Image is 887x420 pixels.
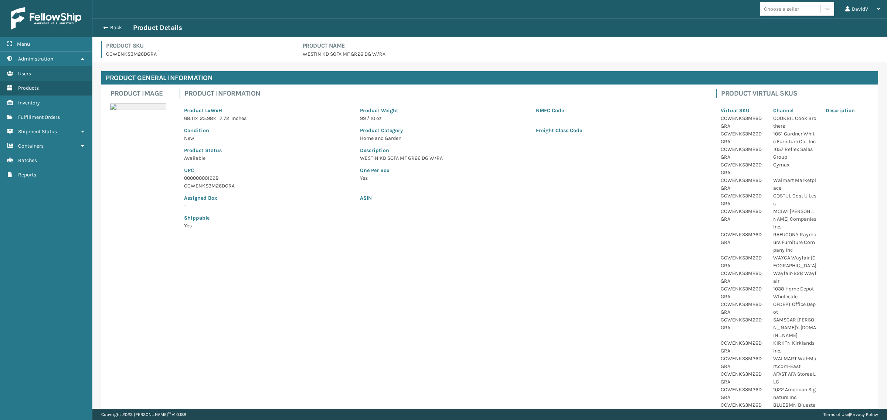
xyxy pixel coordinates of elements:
[360,174,703,182] p: Yes
[18,56,53,62] span: Administration
[99,24,133,31] button: Back
[360,154,703,162] p: WESTIN KD SOFA MF GR26 DG W/RA
[303,50,878,58] p: WESTIN KD SOFA MF GR26 DG W/RA
[721,130,764,145] p: CCWENKS3M26DGRA
[111,89,171,98] h4: Product Image
[184,174,351,182] p: 000000001998
[18,114,60,120] span: Fulfillment Orders
[721,339,764,355] p: CCWENKS3M26DGRA
[360,107,527,114] p: Product Weight
[721,401,764,417] p: CCWENKS3M26DGRA
[303,41,878,50] h4: Product Name
[184,166,351,174] p: UPC
[823,412,849,417] a: Terms of Use
[184,134,351,142] p: New
[101,71,878,85] h4: Product General Information
[184,147,351,154] p: Product Status
[721,355,764,370] p: CCWENKS3M26DGRA
[773,161,817,169] p: Cymax
[218,115,229,121] span: 17.72
[184,214,351,222] p: Shippable
[17,41,30,47] span: Menu
[133,23,182,32] h3: Product Details
[106,50,289,58] p: CCWENKS3M26DGRA
[101,409,186,420] p: Copyright 2023 [PERSON_NAME]™ v 1.0.188
[536,127,703,134] p: Freight Class Code
[773,401,817,417] p: BLUEBMN Bluestem Brands, Inc.
[721,89,874,98] h4: Product Virtual SKUs
[773,316,817,339] p: SAMSCAR [PERSON_NAME]'s [DOMAIN_NAME]
[231,115,247,121] span: Inches
[721,231,764,246] p: CCWENKS3M26DGRA
[721,161,764,176] p: CCWENKS3M26DGRA
[360,115,382,121] span: 99 / 10 oz
[11,7,81,30] img: logo
[773,285,817,300] p: 1038 Home Depot Wholesale
[721,269,764,285] p: CCWENKS3M26DGRA
[360,194,703,202] p: ASIN
[184,89,707,98] h4: Product Information
[721,114,764,130] p: CCWENKS3M26DGRA
[773,145,817,161] p: 1057 Reflex Sales Group
[18,70,31,77] span: Users
[721,207,764,223] p: CCWENKS3M26DGRA
[721,370,764,386] p: CCWENKS3M26DGRA
[184,107,351,114] p: Product LxWxH
[184,154,351,162] p: Available
[773,269,817,285] p: Wayfair-B2B Wayfair
[764,5,799,13] div: Choose a seller
[18,128,57,135] span: Shipment Status
[850,412,878,417] a: Privacy Policy
[110,103,166,110] img: 51104088640_40f294f443_o-scaled-700x700.jpg
[18,143,44,149] span: Containers
[721,386,764,401] p: CCWENKS3M26DGRA
[184,182,351,190] p: CCWENKS3M26DGRA
[721,254,764,269] p: CCWENKS3M26DGRA
[106,41,289,50] h4: Product SKU
[773,176,817,192] p: Walmart Marketplace
[184,194,351,202] p: Assigned Box
[184,127,351,134] p: Condition
[773,107,817,114] p: Channel
[773,370,817,386] p: AFAST AFA Stores LLC
[773,300,817,316] p: OFDEPT Office Depot
[18,100,40,106] span: Inventory
[536,107,703,114] p: NMFC Code
[773,355,817,370] p: WALMART Wal-Mart.com-East
[360,134,527,142] p: Home and Garden
[360,166,703,174] p: One Per Box
[721,176,764,192] p: CCWENKS3M26DGRA
[721,145,764,161] p: CCWENKS3M26DGRA
[721,192,764,207] p: CCWENKS3M26DGRA
[184,222,351,230] p: Yes
[773,386,817,401] p: 1022 American Signature Inc.
[773,114,817,130] p: COOKBIL Cook Brothers
[773,231,817,254] p: RAFUCONY Raymours Furniture Company Inc
[826,107,869,114] p: Description
[200,115,216,121] span: 25.98 x
[360,147,703,154] p: Description
[773,339,817,355] p: KIRKTN Kirklands Inc.
[721,285,764,300] p: CCWENKS3M26DGRA
[773,192,817,207] p: COSTUL Cost U Less
[18,157,37,163] span: Batches
[773,207,817,231] p: MCIWI [PERSON_NAME] Companies Inc.
[823,409,878,420] div: |
[184,202,351,210] p: -
[18,85,39,91] span: Products
[721,300,764,316] p: CCWENKS3M26DGRA
[184,115,198,121] span: 68.11 x
[721,107,764,114] p: Virtual SKU
[18,172,36,178] span: Reports
[360,127,527,134] p: Product Category
[773,254,817,269] p: WAYCA Wayfair [GEOGRAPHIC_DATA]
[721,316,764,331] p: CCWENKS3M26DGRA
[773,130,817,145] p: 1051 Gardner White Furniture Co., Inc.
